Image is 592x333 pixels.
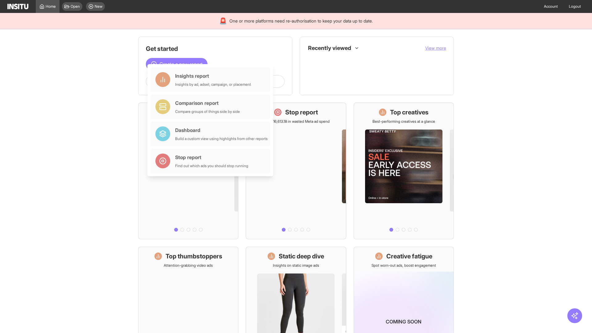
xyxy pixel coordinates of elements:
[229,18,373,24] span: One or more platforms need re-authorisation to keep your data up to date.
[390,108,429,117] h1: Top creatives
[138,103,238,239] a: What's live nowSee all active ads instantly
[159,60,203,68] span: Create a new report
[175,99,240,107] div: Comparison report
[246,103,346,239] a: Stop reportSave £16,613.18 in wasted Meta ad spend
[175,126,268,134] div: Dashboard
[7,4,28,9] img: Logo
[175,154,248,161] div: Stop report
[354,103,454,239] a: Top creativesBest-performing creatives at a glance
[273,263,319,268] p: Insights on static image ads
[175,82,251,87] div: Insights by ad, adset, campaign, or placement
[166,252,222,261] h1: Top thumbstoppers
[46,4,56,9] span: Home
[164,263,213,268] p: Attention-grabbing video ads
[175,109,240,114] div: Compare groups of things side by side
[146,44,285,53] h1: Get started
[175,163,248,168] div: Find out which ads you should stop running
[425,45,446,51] button: View more
[175,72,251,80] div: Insights report
[95,4,102,9] span: New
[175,136,268,141] div: Build a custom view using highlights from other reports
[71,4,80,9] span: Open
[219,17,227,25] div: 🚨
[262,119,330,124] p: Save £16,613.18 in wasted Meta ad spend
[146,58,208,70] button: Create a new report
[279,252,324,261] h1: Static deep dive
[372,119,435,124] p: Best-performing creatives at a glance
[285,108,318,117] h1: Stop report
